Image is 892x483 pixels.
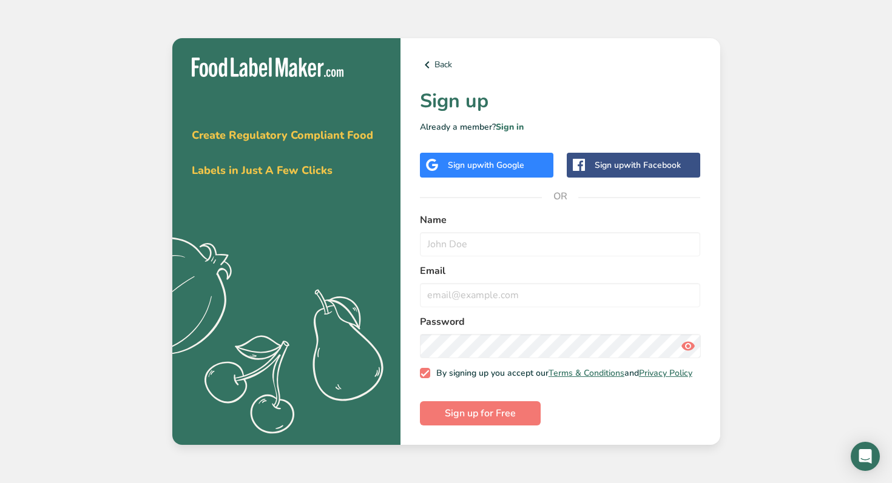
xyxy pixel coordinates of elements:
[420,232,701,256] input: John Doe
[448,159,524,172] div: Sign up
[595,159,681,172] div: Sign up
[420,87,701,116] h1: Sign up
[639,367,692,379] a: Privacy Policy
[192,58,343,78] img: Food Label Maker
[549,367,624,379] a: Terms & Conditions
[420,213,701,227] label: Name
[624,159,681,171] span: with Facebook
[542,178,578,215] span: OR
[420,315,701,329] label: Password
[420,264,701,278] label: Email
[192,128,373,178] span: Create Regulatory Compliant Food Labels in Just A Few Clicks
[420,58,701,72] a: Back
[420,401,541,425] button: Sign up for Free
[430,368,692,379] span: By signing up you accept our and
[851,442,880,471] div: Open Intercom Messenger
[420,121,701,133] p: Already a member?
[420,283,701,307] input: email@example.com
[477,159,524,171] span: with Google
[496,121,524,133] a: Sign in
[445,406,516,421] span: Sign up for Free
